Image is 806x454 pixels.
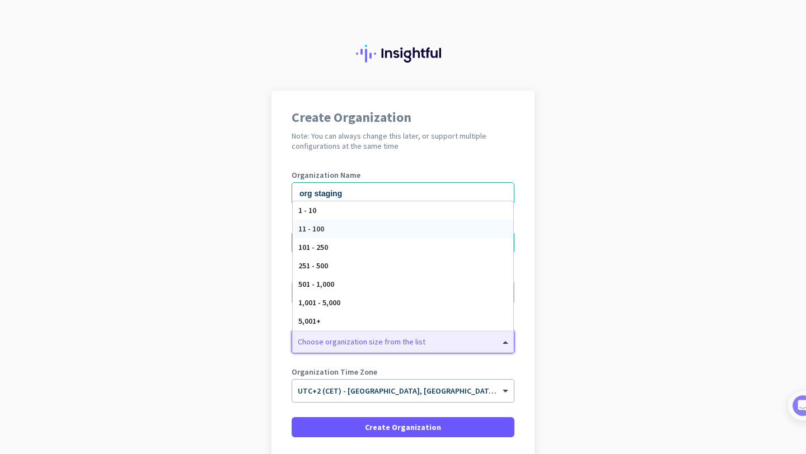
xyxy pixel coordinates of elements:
span: 1,001 - 5,000 [298,297,340,308]
span: 501 - 1,000 [298,279,334,289]
h2: Note: You can always change this later, or support multiple configurations at the same time [292,131,514,151]
span: 101 - 250 [298,242,328,252]
span: 5,001+ [298,316,321,326]
button: Create Organization [292,417,514,437]
input: What is the name of your organization? [292,182,514,205]
span: 11 - 100 [298,224,324,234]
span: 251 - 500 [298,261,328,271]
label: Organization Name [292,171,514,179]
h1: Create Organization [292,111,514,124]
label: Phone Number [292,220,514,228]
span: Create Organization [365,422,441,433]
label: Organization Time Zone [292,368,514,376]
input: 201-555-0123 [292,231,514,254]
label: Organization language [292,269,373,277]
img: Insightful [356,45,450,63]
span: 1 - 10 [298,205,316,215]
div: Options List [293,201,513,330]
label: Organization Size (Optional) [292,319,514,327]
